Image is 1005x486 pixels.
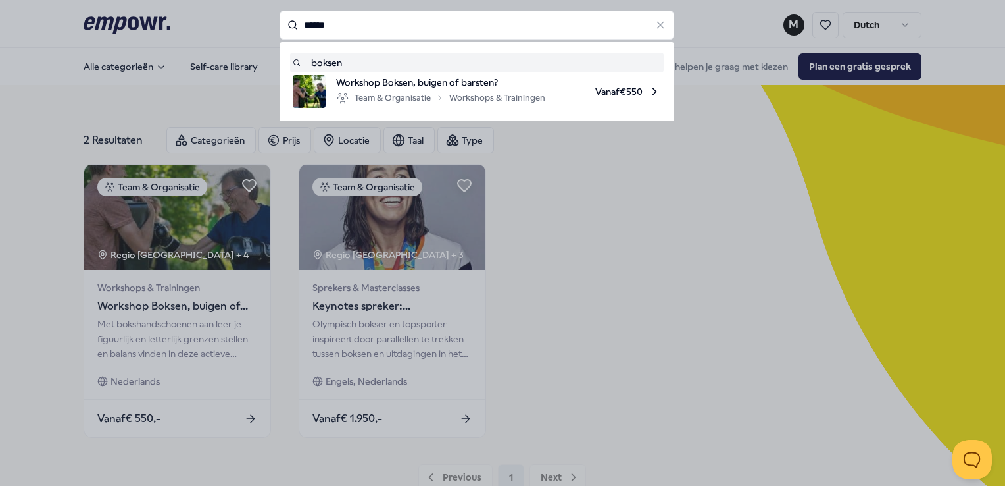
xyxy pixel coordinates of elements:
div: Team & Organisatie Workshops & Trainingen [336,90,545,106]
a: product imageWorkshop Boksen, buigen of barsten?Team & OrganisatieWorkshops & TrainingenVanaf€550 [293,75,661,108]
span: Workshop Boksen, buigen of barsten? [336,75,545,90]
a: boksen [293,55,661,70]
iframe: Help Scout Beacon - Open [952,440,992,479]
input: Search for products, categories or subcategories [280,11,674,40]
span: Vanaf € 550 [556,75,661,108]
img: product image [293,75,326,108]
